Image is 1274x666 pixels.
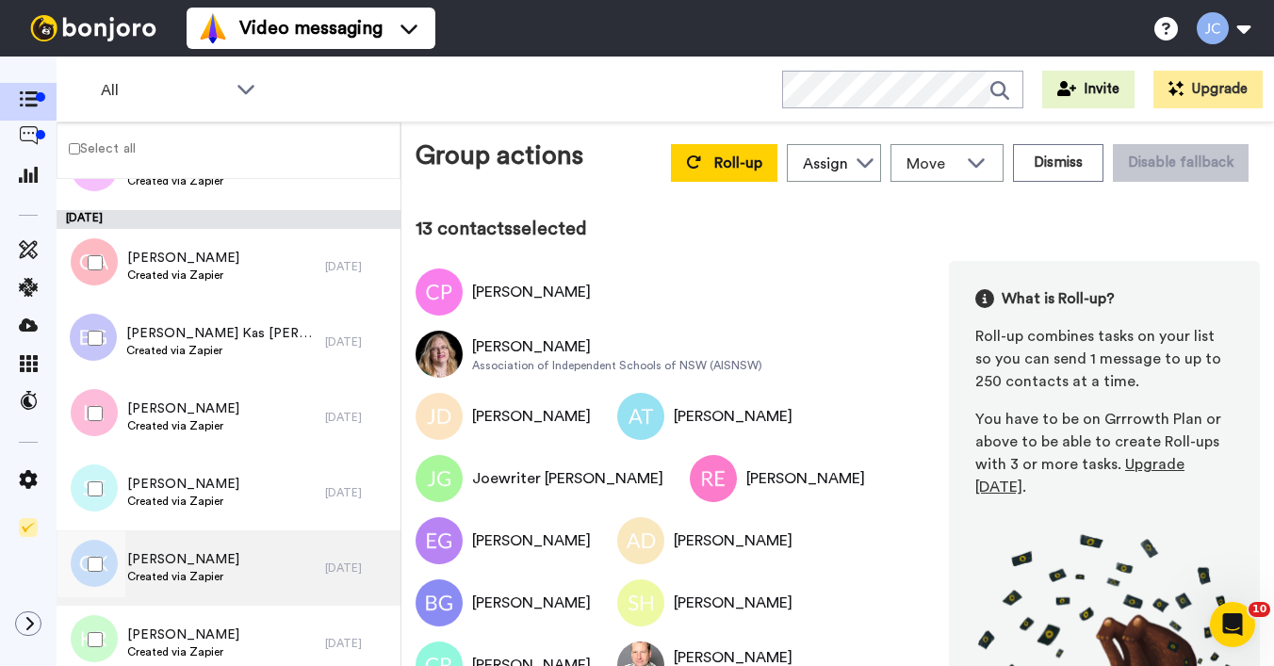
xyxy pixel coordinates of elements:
button: Disable fallback [1113,144,1249,182]
img: Image of Ashleigh Troncoso [617,393,664,440]
div: [DATE] [325,636,391,651]
img: Image of Simon Healy [617,579,664,626]
img: Image of Joewriter Griffiths [416,455,463,502]
div: 13 contacts selected [416,216,1260,242]
div: Group actions [416,137,583,182]
span: Created via Zapier [126,343,316,358]
span: Created via Zapier [127,268,239,283]
div: [PERSON_NAME] [674,529,792,552]
span: [PERSON_NAME] [127,249,239,268]
img: Checklist.svg [19,518,38,537]
span: Created via Zapier [127,569,239,584]
img: Image of Robert E Hoskin [690,455,737,502]
div: [PERSON_NAME] [472,405,591,428]
div: Association of Independent Schools of NSW (AISNSW) [472,358,762,373]
span: Created via Zapier [127,494,239,509]
img: Image of Jim Dawes [416,393,463,440]
span: [PERSON_NAME] [127,475,239,494]
img: Image of Andrew Dutton [617,517,664,564]
div: [DATE] [325,485,391,500]
img: bj-logo-header-white.svg [23,15,164,41]
div: You have to be on Grrrowth Plan or above to be able to create Roll-ups with 3 or more tasks. . [975,408,1233,498]
div: [DATE] [325,410,391,425]
div: Assign [803,153,848,175]
span: All [101,79,227,102]
button: Dismiss [1013,144,1103,182]
div: [PERSON_NAME] [472,281,591,303]
div: [PERSON_NAME] [674,592,792,614]
button: Roll-up [671,144,777,182]
div: [PERSON_NAME] [472,529,591,552]
span: Created via Zapier [127,644,239,659]
img: Image of Chandani Panditharatne [416,268,463,316]
div: [PERSON_NAME] [472,335,762,358]
img: vm-color.svg [198,13,228,43]
label: Select all [57,138,136,159]
button: Upgrade [1153,71,1263,108]
span: What is Roll-up? [1002,287,1115,310]
div: [PERSON_NAME] [472,592,591,614]
div: [PERSON_NAME] [746,467,865,490]
span: Created via Zapier [127,418,239,433]
span: 10 [1249,602,1270,617]
span: [PERSON_NAME] [127,625,239,644]
div: [PERSON_NAME] [674,405,792,428]
div: [DATE] [57,210,400,229]
input: Select all [69,143,80,154]
span: Video messaging [239,15,383,41]
div: [DATE] [325,334,391,349]
span: [PERSON_NAME] Kas [PERSON_NAME] [126,324,316,343]
div: Roll-up combines tasks on your list so you can send 1 message to up to 250 contacts at a time. [975,325,1233,393]
img: Image of Beate Goodall [416,579,463,626]
span: Roll-up [714,155,762,171]
button: Invite [1042,71,1135,108]
span: [PERSON_NAME] [127,399,239,418]
span: Created via Zapier [127,173,239,188]
img: Image of Esther Green [416,517,463,564]
div: [DATE] [325,259,391,274]
div: [DATE] [325,560,391,576]
iframe: Intercom live chat [1210,602,1255,647]
div: Joewriter [PERSON_NAME] [472,467,663,490]
img: Image of Cathy Lovell [416,331,463,378]
span: [PERSON_NAME] [127,550,239,569]
span: Move [906,153,957,175]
